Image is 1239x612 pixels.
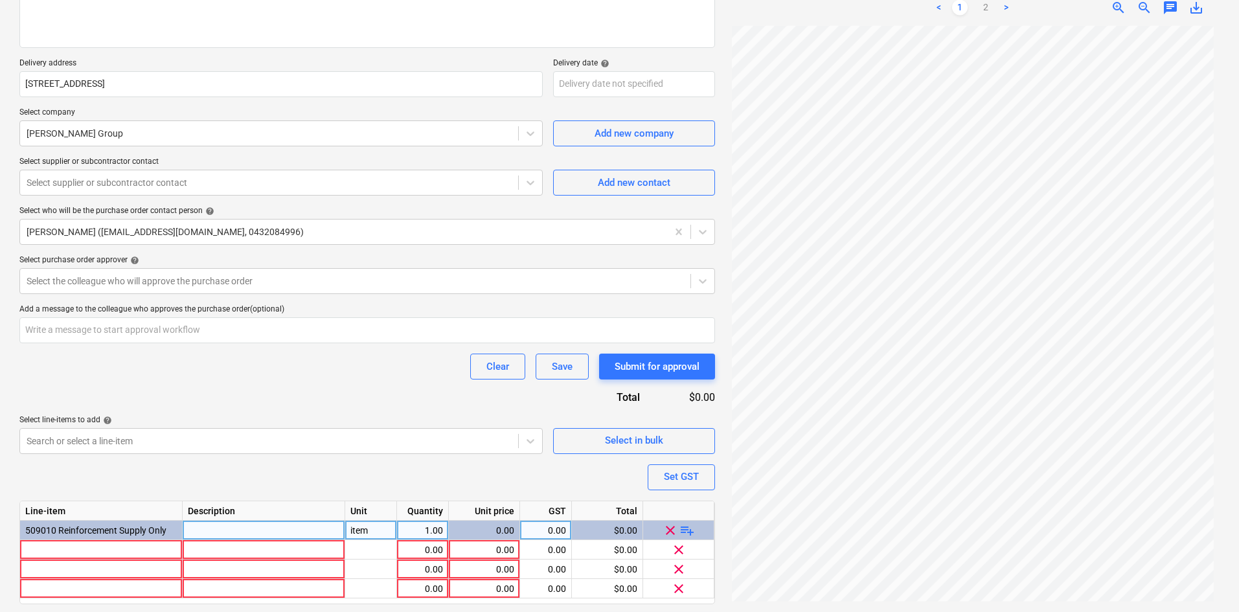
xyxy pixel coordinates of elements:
div: $0.00 [572,579,643,598]
button: Add new company [553,120,715,146]
div: Save [552,358,573,375]
button: Select in bulk [553,428,715,454]
div: $0.00 [661,390,715,405]
div: Total [572,501,643,521]
div: 0.00 [525,521,566,540]
span: clear [671,541,687,557]
div: Delivery date [553,58,715,69]
p: Delivery address [19,58,543,71]
div: Select in bulk [605,432,663,449]
div: Description [183,501,345,521]
div: Unit [345,501,397,521]
div: $0.00 [572,540,643,560]
iframe: Chat Widget [1174,550,1239,612]
span: 509010 Reinforcement Supply Only [25,525,166,536]
div: Select who will be the purchase order contact person [19,206,715,216]
div: 0.00 [525,540,566,560]
button: Save [536,354,589,380]
div: 0.00 [402,540,443,560]
span: playlist_add [679,522,695,538]
span: clear [671,561,687,576]
div: 0.00 [525,560,566,579]
div: 1.00 [402,521,443,540]
span: clear [671,580,687,596]
button: Clear [470,354,525,380]
div: Clear [486,358,509,375]
div: Quantity [397,501,449,521]
button: Submit for approval [599,354,715,380]
span: clear [663,522,678,538]
div: $0.00 [572,521,643,540]
div: Unit price [449,501,520,521]
div: Add a message to the colleague who approves the purchase order (optional) [19,304,715,315]
input: Delivery address [19,71,543,97]
div: Select line-items to add [19,415,543,425]
span: help [598,59,609,68]
p: Select company [19,108,543,120]
div: GST [520,501,572,521]
div: 0.00 [402,579,443,598]
div: Set GST [664,468,699,485]
span: help [100,416,112,425]
div: 0.00 [454,540,514,560]
div: Select purchase order approver [19,255,715,266]
div: 0.00 [454,560,514,579]
div: $0.00 [572,560,643,579]
div: Line-item [20,501,183,521]
p: Select supplier or subcontractor contact [19,157,543,170]
input: Delivery date not specified [553,71,715,97]
div: item [345,521,397,540]
button: Add new contact [553,170,715,196]
button: Set GST [648,464,715,490]
div: 0.00 [525,579,566,598]
div: 0.00 [454,521,514,540]
div: Total [547,390,661,405]
div: Add new company [595,125,674,142]
div: 0.00 [402,560,443,579]
div: 0.00 [454,579,514,598]
span: help [128,256,139,265]
span: help [203,207,214,216]
div: Add new contact [598,174,670,191]
div: Submit for approval [615,358,699,375]
input: Write a message to start approval workflow [19,317,715,343]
